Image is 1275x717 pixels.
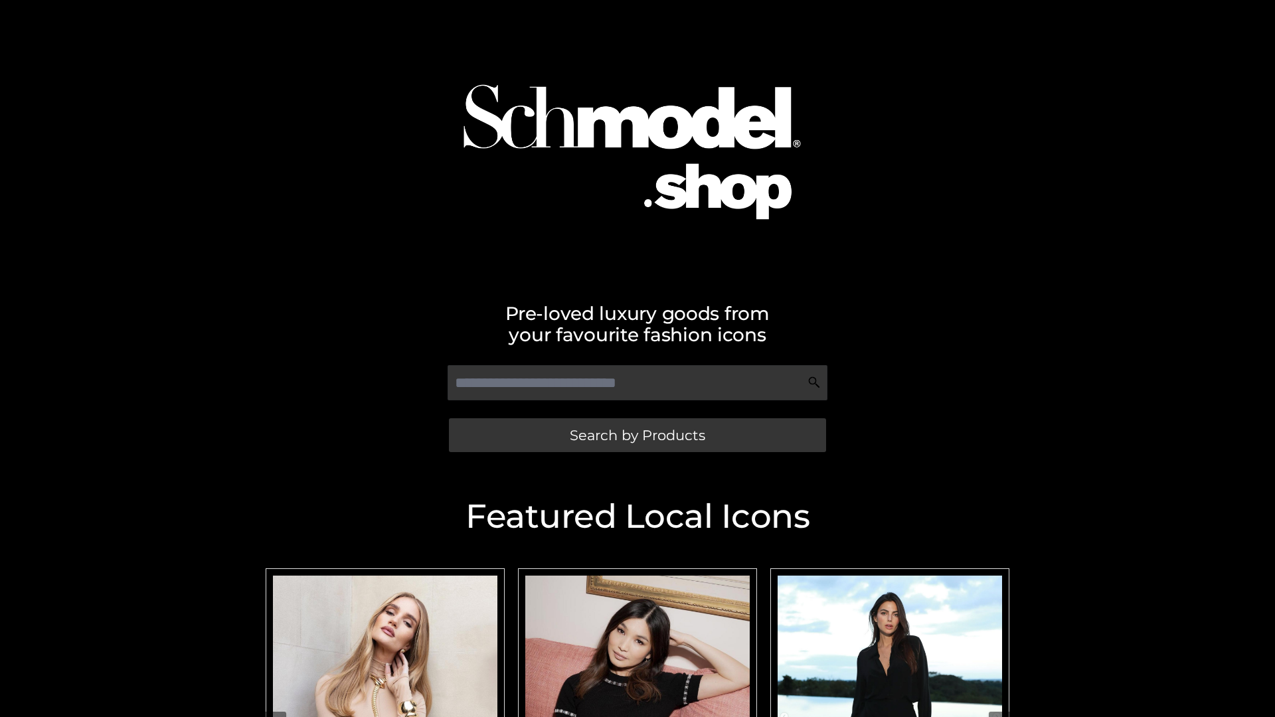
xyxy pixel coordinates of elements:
span: Search by Products [570,428,705,442]
a: Search by Products [449,418,826,452]
img: Search Icon [807,376,821,389]
h2: Pre-loved luxury goods from your favourite fashion icons [259,303,1016,345]
h2: Featured Local Icons​ [259,500,1016,533]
